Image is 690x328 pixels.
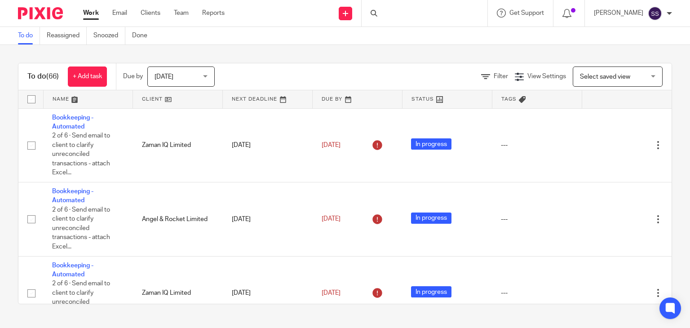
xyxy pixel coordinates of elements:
[52,115,93,130] a: Bookkeeping - Automated
[52,280,110,324] span: 2 of 6 · Send email to client to clarify unreconciled transactions - attach Excel...
[527,73,566,80] span: View Settings
[202,9,225,18] a: Reports
[133,182,223,257] td: Angel & Rocket Limited
[155,74,173,80] span: [DATE]
[18,7,63,19] img: Pixie
[123,72,143,81] p: Due by
[133,108,223,182] td: Zaman IQ Limited
[68,66,107,87] a: + Add task
[47,27,87,44] a: Reassigned
[174,9,189,18] a: Team
[501,288,573,297] div: ---
[411,286,451,297] span: In progress
[46,73,59,80] span: (66)
[27,72,59,81] h1: To do
[648,6,662,21] img: svg%3E
[141,9,160,18] a: Clients
[18,27,40,44] a: To do
[52,262,93,278] a: Bookkeeping - Automated
[580,74,630,80] span: Select saved view
[411,138,451,150] span: In progress
[411,213,451,224] span: In progress
[322,290,341,296] span: [DATE]
[501,97,517,102] span: Tags
[223,108,313,182] td: [DATE]
[322,142,341,148] span: [DATE]
[223,182,313,257] td: [DATE]
[52,133,110,176] span: 2 of 6 · Send email to client to clarify unreconciled transactions - attach Excel...
[494,73,508,80] span: Filter
[594,9,643,18] p: [PERSON_NAME]
[501,215,573,224] div: ---
[83,9,99,18] a: Work
[52,207,110,250] span: 2 of 6 · Send email to client to clarify unreconciled transactions - attach Excel...
[132,27,154,44] a: Done
[112,9,127,18] a: Email
[322,216,341,222] span: [DATE]
[509,10,544,16] span: Get Support
[93,27,125,44] a: Snoozed
[52,188,93,204] a: Bookkeeping - Automated
[501,141,573,150] div: ---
